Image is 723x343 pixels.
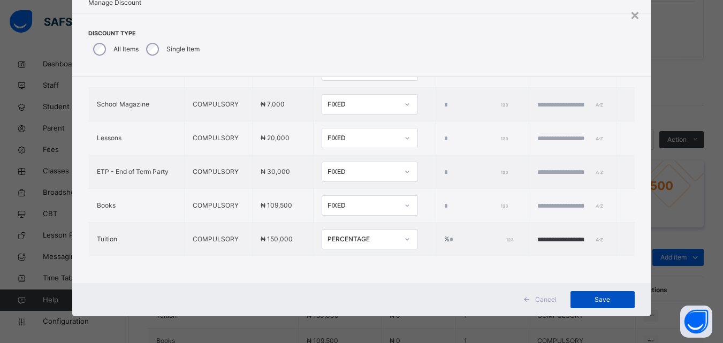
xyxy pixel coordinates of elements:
[261,134,290,142] span: ₦ 20,000
[113,44,139,54] label: All Items
[328,201,398,210] div: FIXED
[185,155,253,189] td: COMPULSORY
[185,88,253,121] td: COMPULSORY
[89,189,185,223] td: Books
[328,133,398,143] div: FIXED
[630,3,640,26] div: ×
[185,189,253,223] td: COMPULSORY
[89,223,185,256] td: Tuition
[88,29,202,38] span: Discount Type
[328,100,398,109] div: FIXED
[261,201,292,209] span: ₦ 109,500
[185,121,253,155] td: COMPULSORY
[185,223,253,256] td: COMPULSORY
[89,155,185,189] td: ETP - End of Term Party
[261,100,285,108] span: ₦ 7,000
[261,167,290,176] span: ₦ 30,000
[89,121,185,155] td: Lessons
[328,167,398,177] div: FIXED
[680,306,712,338] button: Open asap
[328,234,398,244] div: PERCENTAGE
[535,295,557,304] span: Cancel
[436,223,529,256] td: %
[261,235,293,243] span: ₦ 150,000
[89,88,185,121] td: School Magazine
[579,295,627,304] span: Save
[166,44,200,54] label: Single Item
